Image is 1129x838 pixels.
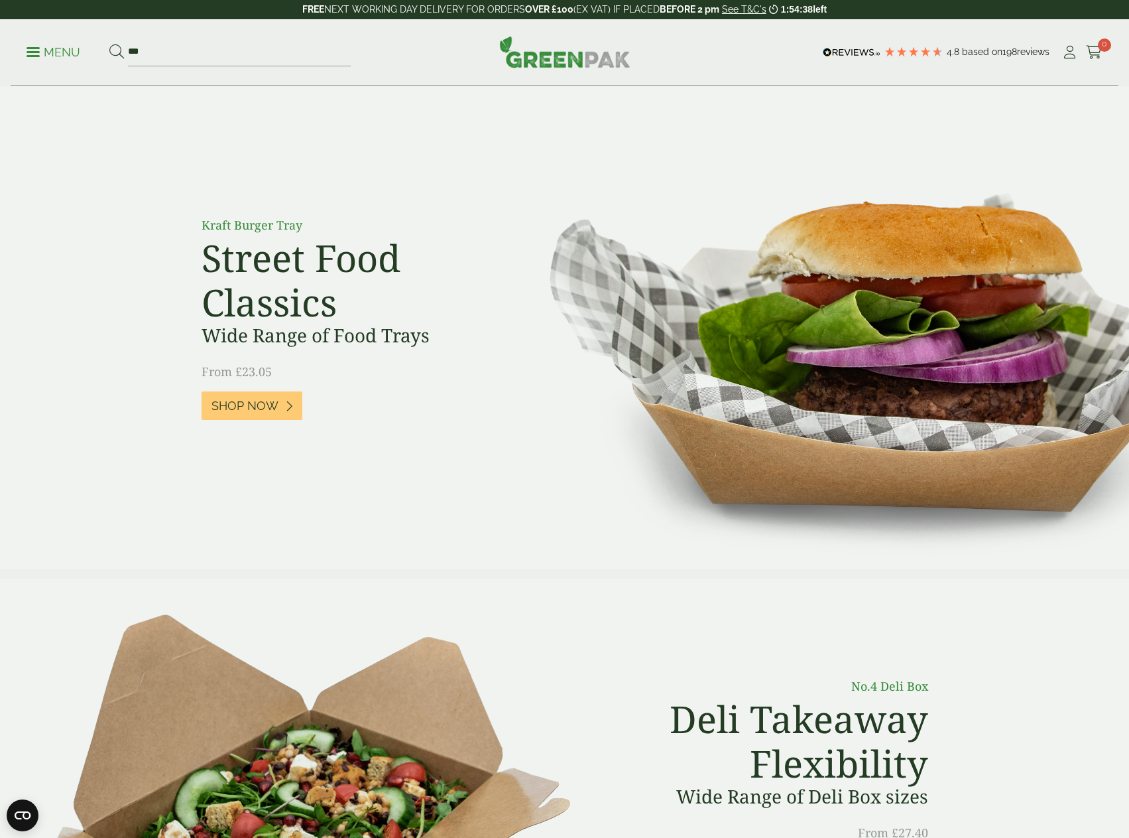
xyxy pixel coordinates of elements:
strong: FREE [302,4,324,15]
span: 0 [1098,38,1111,52]
a: Menu [27,44,80,58]
h2: Deli Takeaway Flexibility [638,697,927,786]
span: Shop Now [211,399,278,413]
span: 1:54:38 [781,4,813,15]
span: Based on [962,46,1002,57]
i: Cart [1086,46,1102,59]
p: Kraft Burger Tray [202,216,500,234]
i: My Account [1061,46,1078,59]
p: Menu [27,44,80,60]
img: REVIEWS.io [823,48,880,57]
img: GreenPak Supplies [499,36,630,68]
div: 4.79 Stars [884,46,943,58]
strong: OVER £100 [525,4,573,15]
h3: Wide Range of Deli Box sizes [638,786,927,808]
button: Open CMP widget [7,800,38,831]
span: left [813,4,827,15]
h2: Street Food Classics [202,236,500,324]
img: Street Food Classics [508,86,1129,569]
p: No.4 Deli Box [638,677,927,695]
a: See T&C's [722,4,766,15]
h3: Wide Range of Food Trays [202,324,500,347]
span: From £23.05 [202,364,272,380]
a: 0 [1086,42,1102,62]
span: reviews [1017,46,1049,57]
span: 198 [1002,46,1017,57]
span: 4.8 [947,46,962,57]
a: Shop Now [202,391,302,420]
strong: BEFORE 2 pm [660,4,719,15]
